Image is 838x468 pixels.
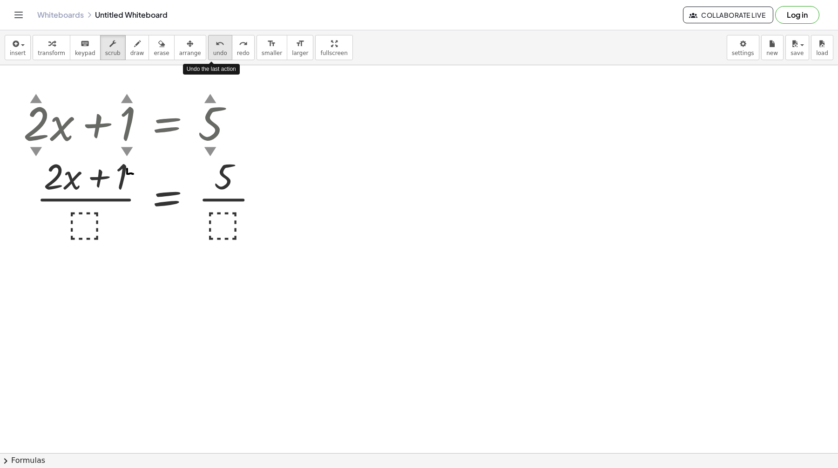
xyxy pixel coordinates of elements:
button: arrange [174,35,206,60]
i: format_size [267,38,276,49]
div: ▲ [30,89,42,106]
span: transform [38,50,65,56]
span: save [791,50,804,56]
button: scrub [100,35,126,60]
a: Whiteboards [37,10,84,20]
i: undo [216,38,224,49]
button: Collaborate Live [683,7,773,23]
span: scrub [105,50,121,56]
span: keypad [75,50,95,56]
i: keyboard [81,38,89,49]
div: ▲ [204,89,216,106]
div: ▼ [121,142,133,159]
button: format_sizesmaller [257,35,287,60]
div: ▼ [30,142,42,159]
button: save [785,35,809,60]
span: arrange [179,50,201,56]
button: new [761,35,784,60]
button: format_sizelarger [287,35,313,60]
span: erase [154,50,169,56]
button: undoundo [208,35,232,60]
i: format_size [296,38,304,49]
span: settings [732,50,754,56]
button: erase [149,35,174,60]
button: Log in [775,6,819,24]
button: redoredo [232,35,255,60]
span: draw [130,50,144,56]
span: load [816,50,828,56]
button: settings [727,35,759,60]
button: transform [33,35,70,60]
button: draw [125,35,149,60]
button: load [811,35,833,60]
span: larger [292,50,308,56]
div: ▼ [204,142,216,159]
span: undo [213,50,227,56]
div: ▲ [121,89,133,106]
span: new [766,50,778,56]
span: insert [10,50,26,56]
button: insert [5,35,31,60]
button: keyboardkeypad [70,35,101,60]
span: fullscreen [320,50,347,56]
span: Collaborate Live [691,11,765,19]
span: smaller [262,50,282,56]
i: redo [239,38,248,49]
span: redo [237,50,250,56]
div: Undo the last action [183,64,240,75]
button: fullscreen [315,35,352,60]
button: Toggle navigation [11,7,26,22]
